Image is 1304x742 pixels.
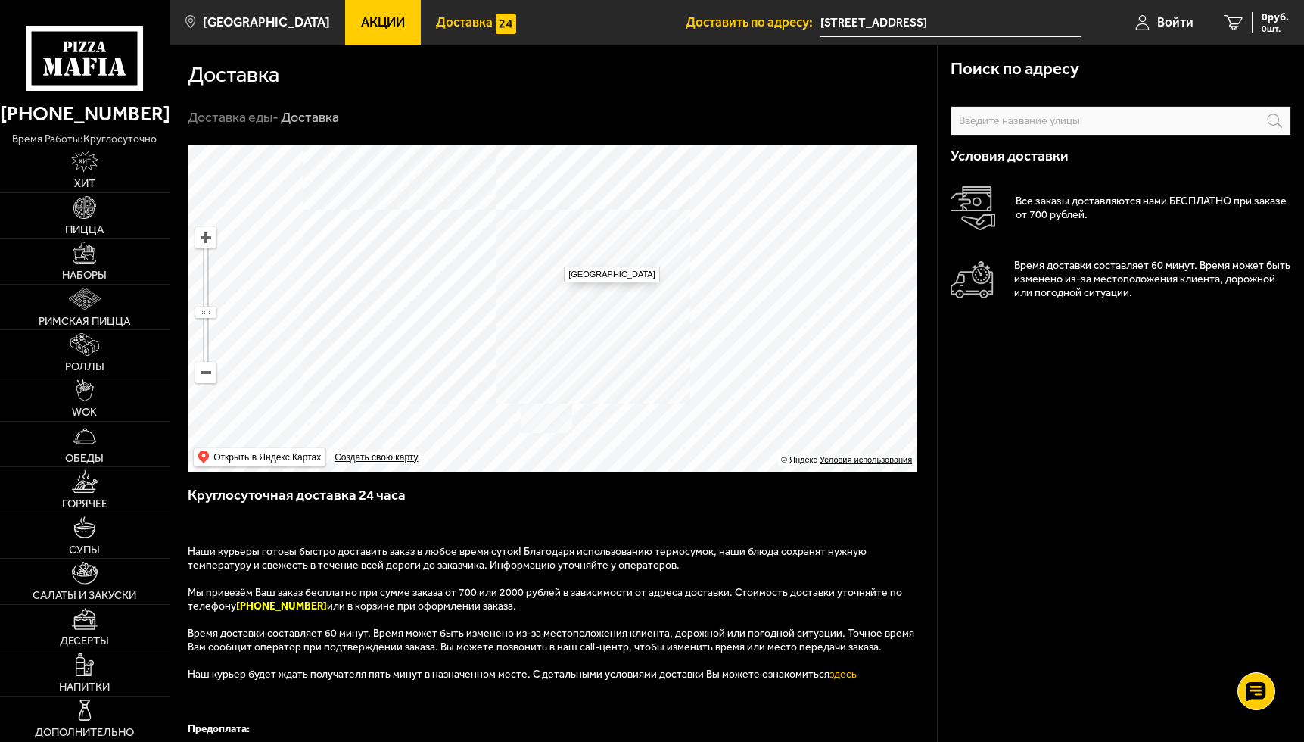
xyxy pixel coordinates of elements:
[1157,16,1194,29] span: Войти
[188,485,919,519] h3: Круглосуточная доставка 24 часа
[436,16,493,29] span: Доставка
[65,361,104,373] span: Роллы
[65,224,104,235] span: Пицца
[188,64,279,86] h1: Доставка
[74,178,95,189] span: Хит
[829,668,857,681] a: здесь
[951,261,994,298] img: Автомобиль доставки
[951,61,1079,77] h3: Поиск по адресу
[188,586,902,613] span: Мы привезём Ваш заказ бесплатно при сумме заказа от 700 или 2000 рублей в зависимости от адреса д...
[194,448,325,466] ymaps: Открыть в Яндекс.Картах
[62,498,107,510] span: Горячее
[1016,195,1291,222] p: Все заказы доставляются нами БЕСПЛАТНО при заказе от 700 рублей.
[951,186,995,231] img: Оплата доставки
[331,452,421,463] a: Создать свою карту
[820,455,912,464] a: Условия использования
[188,668,859,681] span: Наш курьер будет ждать получателя пять минут в назначенном месте. С детальными условиями доставки...
[781,455,817,464] ymaps: © Яндекс
[496,14,516,34] img: 15daf4d41897b9f0e9f617042186c801.svg
[62,270,107,281] span: Наборы
[203,16,330,29] span: [GEOGRAPHIC_DATA]
[65,453,104,464] span: Обеды
[1014,259,1291,300] p: Время доставки составляет 60 минут. Время может быть изменено из-за местоположения клиента, дорож...
[1262,12,1289,23] span: 0 руб.
[281,109,339,126] div: Доставка
[1262,24,1289,33] span: 0 шт.
[951,106,1291,136] input: Введите название улицы
[820,9,1081,37] input: Ваш адрес доставки
[213,448,321,466] ymaps: Открыть в Яндекс.Картах
[69,544,100,556] span: Супы
[951,149,1291,164] h3: Условия доставки
[568,270,655,279] ymaps: [GEOGRAPHIC_DATA]
[35,727,134,738] span: Дополнительно
[39,316,130,327] span: Римская пицца
[361,16,405,29] span: Акции
[686,16,820,29] span: Доставить по адресу:
[33,590,136,601] span: Салаты и закуски
[60,635,109,647] span: Десерты
[188,545,867,572] span: Наши курьеры готовы быстро доставить заказ в любое время суток! Благодаря использованию термосумо...
[188,627,914,653] span: Время доставки составляет 60 минут. Время может быть изменено из-за местоположения клиента, дорож...
[72,407,97,418] span: WOK
[188,109,279,126] a: Доставка еды-
[59,681,110,693] span: Напитки
[188,722,250,735] b: Предоплата:
[236,600,327,613] b: [PHONE_NUMBER]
